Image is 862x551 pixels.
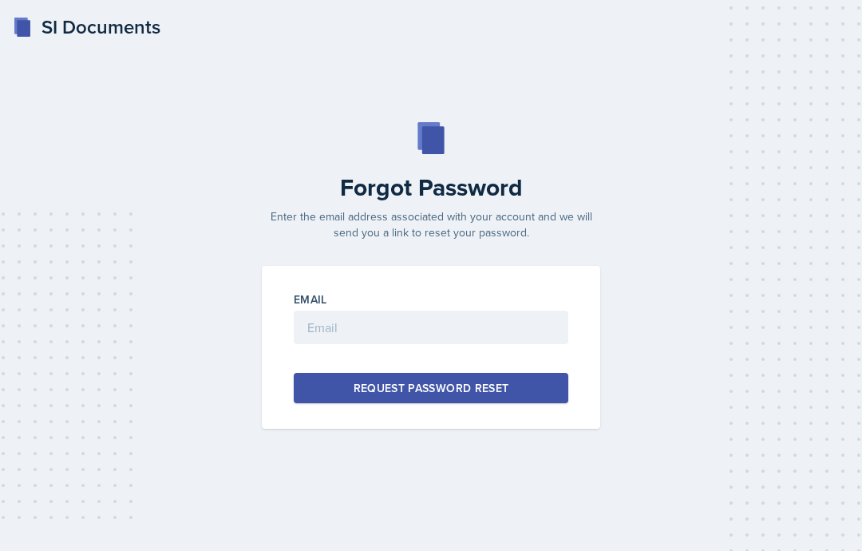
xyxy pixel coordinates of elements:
h2: Forgot Password [252,173,610,202]
label: Email [294,291,327,307]
a: SI Documents [13,13,160,42]
p: Enter the email address associated with your account and we will send you a link to reset your pa... [252,208,610,240]
div: Request Password Reset [354,380,509,396]
button: Request Password Reset [294,373,568,403]
input: Email [294,311,568,344]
